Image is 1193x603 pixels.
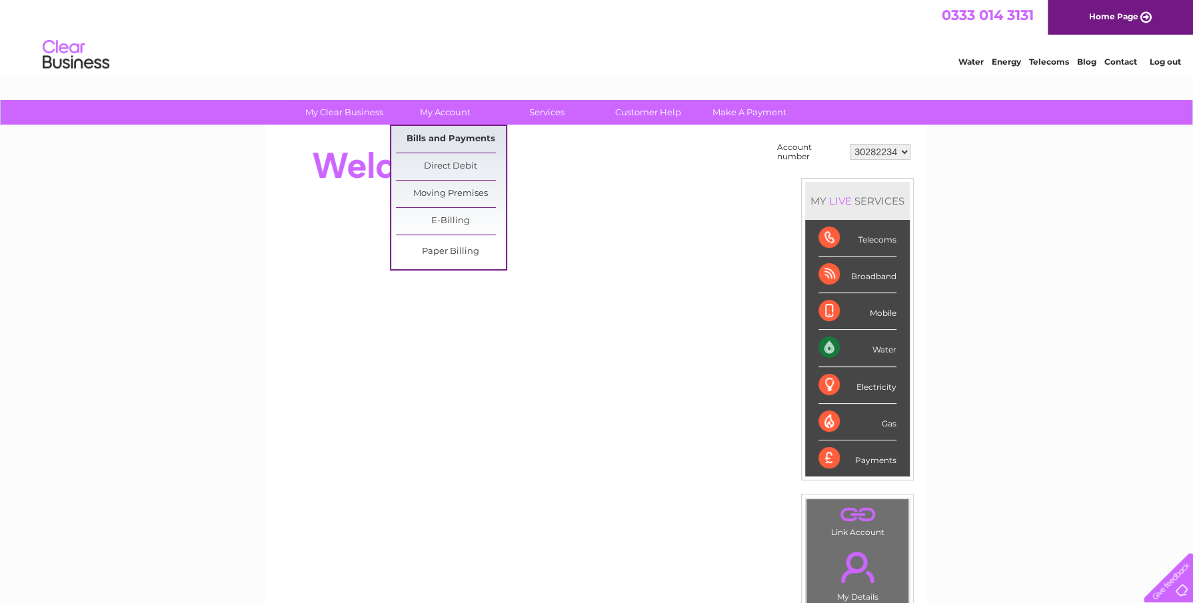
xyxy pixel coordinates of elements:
[806,498,909,540] td: Link Account
[1104,57,1137,67] a: Contact
[818,440,896,476] div: Payments
[942,7,1034,23] a: 0333 014 3131
[810,502,905,526] a: .
[818,330,896,366] div: Water
[818,257,896,293] div: Broadband
[391,100,501,125] a: My Account
[1077,57,1096,67] a: Blog
[818,404,896,440] div: Gas
[289,100,399,125] a: My Clear Business
[992,57,1021,67] a: Energy
[805,182,910,220] div: MY SERVICES
[283,7,912,65] div: Clear Business is a trading name of Verastar Limited (registered in [GEOGRAPHIC_DATA] No. 3667643...
[818,220,896,257] div: Telecoms
[396,181,506,207] a: Moving Premises
[818,367,896,404] div: Electricity
[774,139,846,165] td: Account number
[1149,57,1180,67] a: Log out
[810,544,905,590] a: .
[396,126,506,153] a: Bills and Payments
[396,239,506,265] a: Paper Billing
[42,35,110,75] img: logo.png
[826,195,854,207] div: LIVE
[396,208,506,235] a: E-Billing
[694,100,804,125] a: Make A Payment
[958,57,984,67] a: Water
[1029,57,1069,67] a: Telecoms
[396,153,506,180] a: Direct Debit
[818,293,896,330] div: Mobile
[593,100,703,125] a: Customer Help
[492,100,602,125] a: Services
